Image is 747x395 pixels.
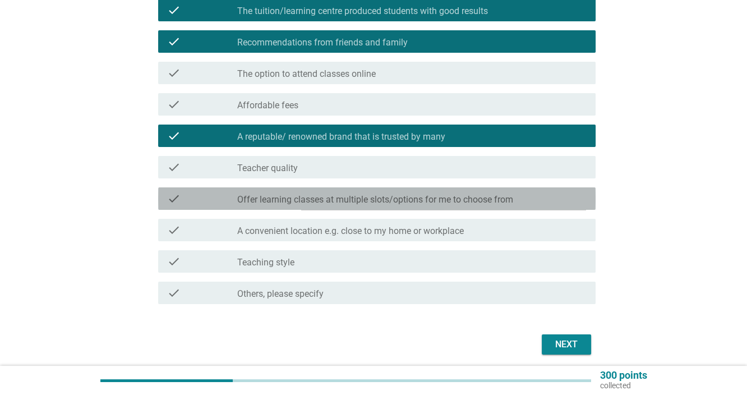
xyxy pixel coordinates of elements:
[167,66,181,80] i: check
[167,98,181,111] i: check
[167,223,181,237] i: check
[167,286,181,300] i: check
[167,255,181,268] i: check
[551,338,582,351] div: Next
[600,380,647,391] p: collected
[600,370,647,380] p: 300 points
[237,131,445,143] label: A reputable/ renowned brand that is trusted by many
[237,6,488,17] label: The tuition/learning centre produced students with good results
[237,37,408,48] label: Recommendations from friends and family
[167,129,181,143] i: check
[237,100,298,111] label: Affordable fees
[167,3,181,17] i: check
[237,194,513,205] label: Offer learning classes at multiple slots/options for me to choose from
[237,163,298,174] label: Teacher quality
[167,160,181,174] i: check
[237,288,324,300] label: Others, please specify
[237,257,294,268] label: Teaching style
[167,35,181,48] i: check
[167,192,181,205] i: check
[237,226,464,237] label: A convenient location e.g. close to my home or workplace
[542,334,591,355] button: Next
[237,68,376,80] label: The option to attend classes online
